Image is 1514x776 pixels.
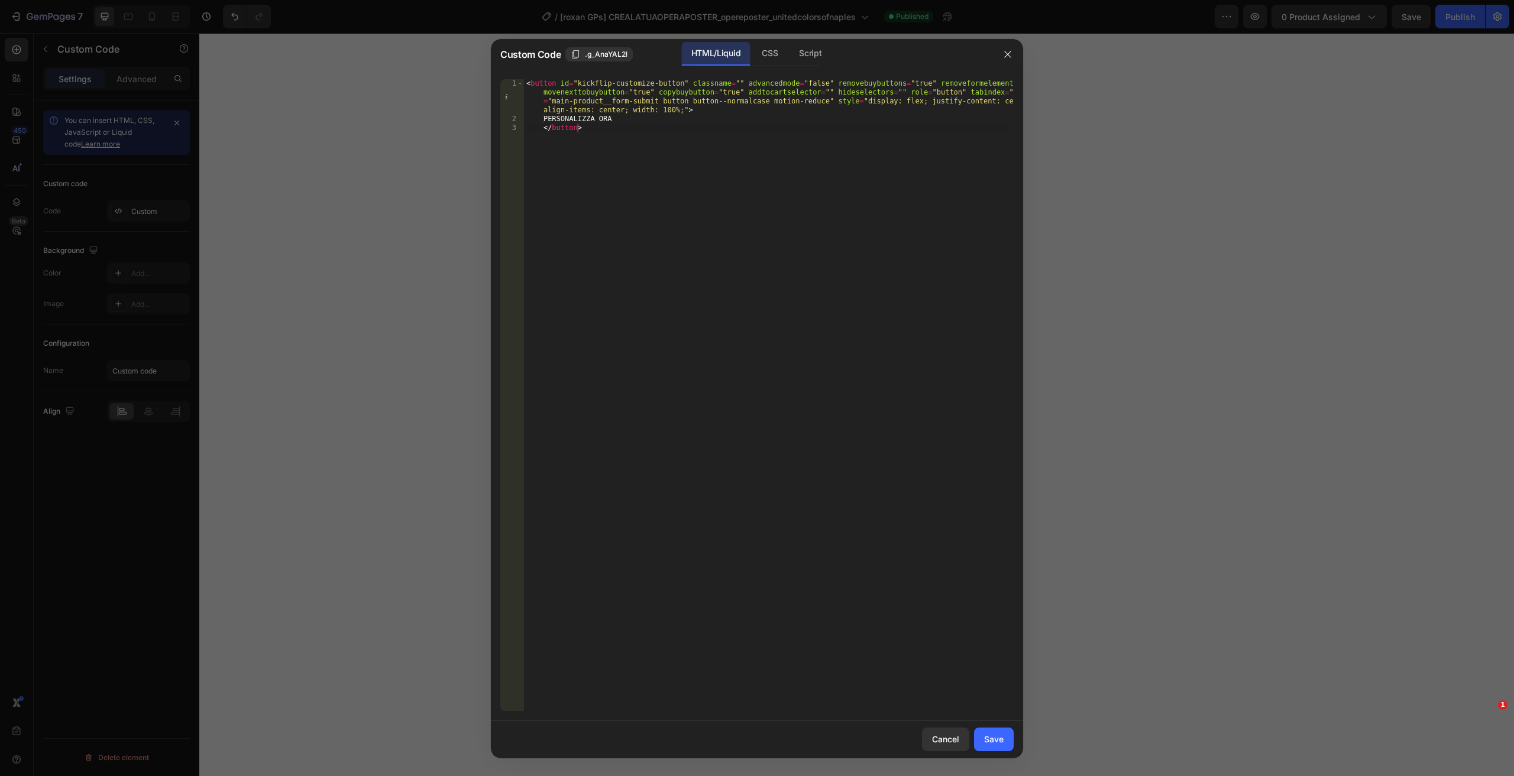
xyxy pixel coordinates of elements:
[1498,700,1507,710] span: 1
[984,733,1004,745] div: Save
[565,47,633,61] button: .g_AnaYAL2l
[922,728,969,751] button: Cancel
[1474,718,1502,746] iframe: Intercom live chat
[500,124,524,132] div: 3
[585,49,627,60] span: .g_AnaYAL2l
[932,733,959,745] div: Cancel
[974,728,1014,751] button: Save
[682,42,750,66] div: HTML/Liquid
[500,115,524,124] div: 2
[752,42,787,66] div: CSS
[500,47,561,61] span: Custom Code
[790,42,831,66] div: Script
[500,79,524,115] div: 1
